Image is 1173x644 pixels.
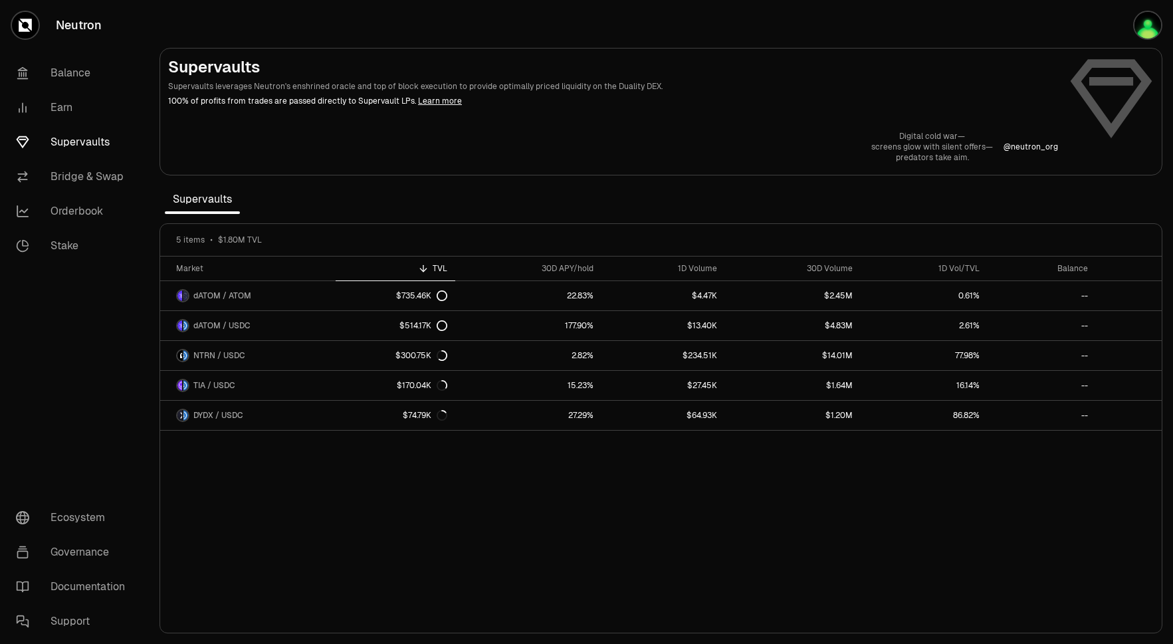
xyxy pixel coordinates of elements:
img: dATOM Logo [177,290,182,301]
a: Documentation [5,570,144,604]
a: Bridge & Swap [5,160,144,194]
div: 1D Vol/TVL [869,263,980,274]
p: predators take aim. [871,152,993,163]
a: Governance [5,535,144,570]
a: $13.40K [601,311,725,340]
a: Stake [5,229,144,263]
a: -- [988,401,1096,430]
a: TIA LogoUSDC LogoTIA / USDC [160,371,336,400]
div: $74.79K [403,410,447,421]
a: $27.45K [601,371,725,400]
span: DYDX / USDC [193,410,243,421]
a: $4.47K [601,281,725,310]
img: USDC Logo [183,350,188,361]
div: 30D Volume [733,263,853,274]
a: 16.14% [861,371,988,400]
a: Ecosystem [5,500,144,535]
span: NTRN / USDC [193,350,245,361]
a: Support [5,604,144,639]
a: $1.20M [725,401,861,430]
a: 2.82% [455,341,601,370]
span: 5 items [176,235,205,245]
p: @ neutron_org [1004,142,1058,152]
img: USDC Logo [183,380,188,391]
img: TIA Logo [177,380,182,391]
a: 22.83% [455,281,601,310]
div: TVL [344,263,448,274]
a: Earn [5,90,144,125]
div: $735.46K [396,290,447,301]
a: $74.79K [336,401,456,430]
a: -- [988,311,1096,340]
a: NTRN LogoUSDC LogoNTRN / USDC [160,341,336,370]
p: screens glow with silent offers— [871,142,993,152]
a: @neutron_org [1004,142,1058,152]
a: $2.45M [725,281,861,310]
a: $14.01M [725,341,861,370]
div: $170.04K [397,380,447,391]
a: Balance [5,56,144,90]
img: dATOM Logo [177,320,182,331]
a: $735.46K [336,281,456,310]
a: Learn more [418,96,462,106]
img: ATOM Logo [183,290,188,301]
a: $1.64M [725,371,861,400]
img: USDC Logo [183,320,188,331]
a: -- [988,281,1096,310]
p: 100% of profits from trades are passed directly to Supervault LPs. [168,95,1058,107]
a: $64.93K [601,401,725,430]
h2: Supervaults [168,56,1058,78]
a: $514.17K [336,311,456,340]
img: NTRN Logo [177,350,182,361]
div: 30D APY/hold [463,263,593,274]
a: 177.90% [455,311,601,340]
img: USDC Logo [183,410,188,421]
a: 15.23% [455,371,601,400]
div: Market [176,263,328,274]
a: dATOM LogoATOM LogodATOM / ATOM [160,281,336,310]
a: -- [988,341,1096,370]
a: Supervaults [5,125,144,160]
a: 27.29% [455,401,601,430]
span: dATOM / USDC [193,320,251,331]
a: DYDX LogoUSDC LogoDYDX / USDC [160,401,336,430]
div: $514.17K [399,320,447,331]
p: Supervaults leverages Neutron's enshrined oracle and top of block execution to provide optimally ... [168,80,1058,92]
a: $170.04K [336,371,456,400]
img: Llewyn Cosmos [1134,12,1161,39]
div: Balance [996,263,1088,274]
span: dATOM / ATOM [193,290,251,301]
a: $300.75K [336,341,456,370]
div: $300.75K [395,350,447,361]
a: Digital cold war—screens glow with silent offers—predators take aim. [871,131,993,163]
a: Orderbook [5,194,144,229]
a: -- [988,371,1096,400]
p: Digital cold war— [871,131,993,142]
a: dATOM LogoUSDC LogodATOM / USDC [160,311,336,340]
span: $1.80M TVL [218,235,262,245]
a: $4.83M [725,311,861,340]
span: TIA / USDC [193,380,235,391]
span: Supervaults [165,186,240,213]
div: 1D Volume [609,263,717,274]
a: 0.61% [861,281,988,310]
a: 2.61% [861,311,988,340]
a: $234.51K [601,341,725,370]
img: DYDX Logo [177,410,182,421]
a: 86.82% [861,401,988,430]
a: 77.98% [861,341,988,370]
